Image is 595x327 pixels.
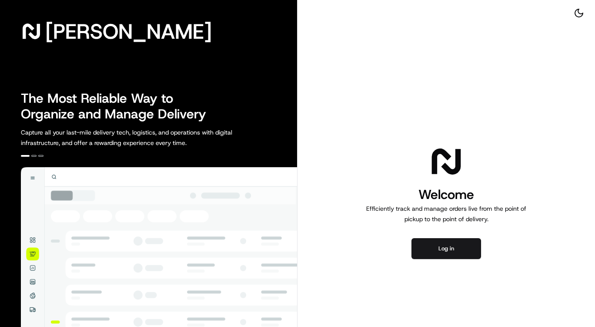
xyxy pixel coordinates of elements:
p: Capture all your last-mile delivery tech, logistics, and operations with digital infrastructure, ... [21,127,271,148]
h2: The Most Reliable Way to Organize and Manage Delivery [21,91,216,122]
span: [PERSON_NAME] [45,23,212,40]
p: Efficiently track and manage orders live from the point of pickup to the point of delivery. [363,203,530,224]
button: Log in [411,238,481,259]
h1: Welcome [363,186,530,203]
